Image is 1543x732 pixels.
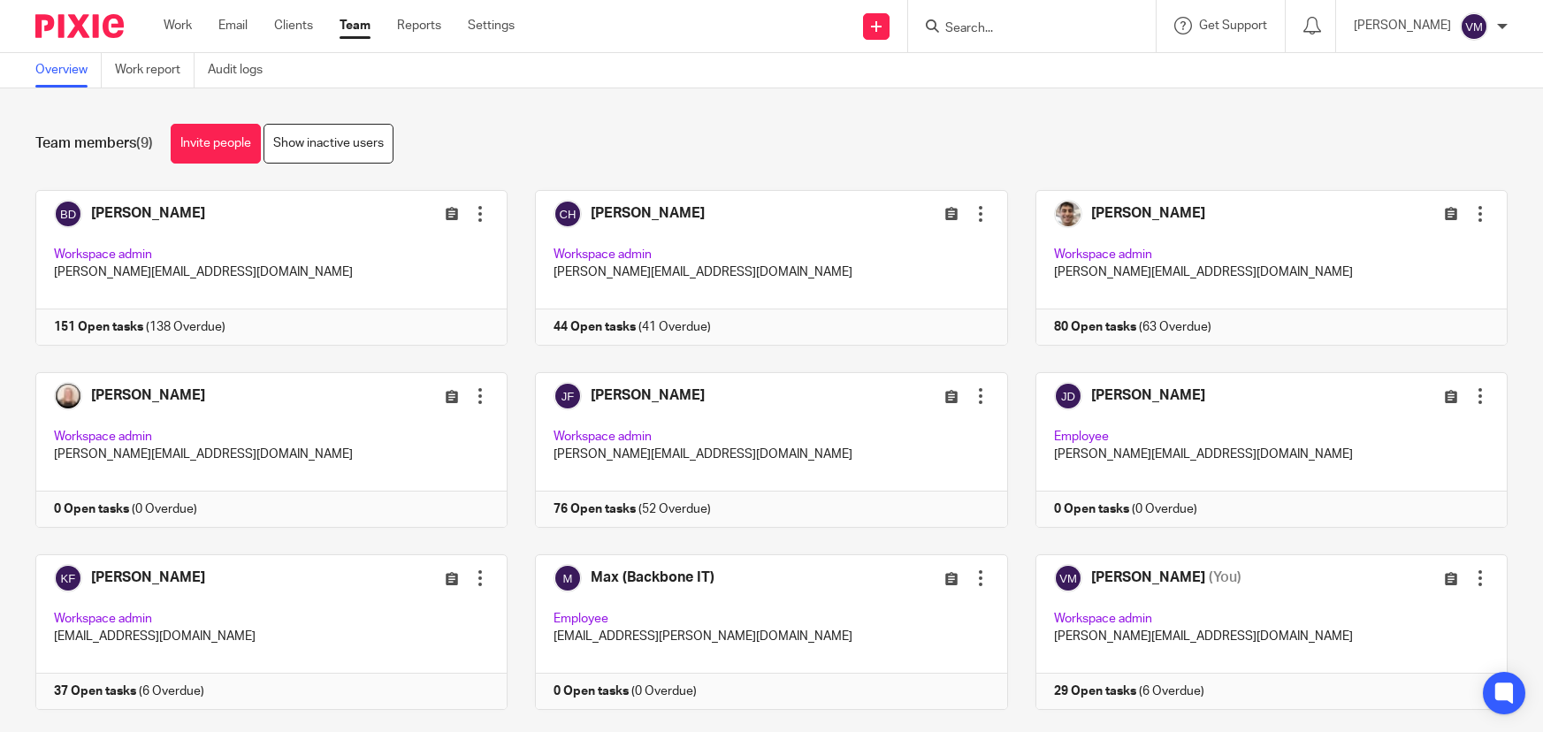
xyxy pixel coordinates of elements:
[164,17,192,34] a: Work
[35,14,124,38] img: Pixie
[171,124,261,164] a: Invite people
[264,124,393,164] a: Show inactive users
[397,17,441,34] a: Reports
[468,17,515,34] a: Settings
[340,17,370,34] a: Team
[1199,19,1267,32] span: Get Support
[115,53,195,88] a: Work report
[943,21,1103,37] input: Search
[218,17,248,34] a: Email
[1354,17,1451,34] p: [PERSON_NAME]
[274,17,313,34] a: Clients
[35,134,153,153] h1: Team members
[136,136,153,150] span: (9)
[1460,12,1488,41] img: svg%3E
[35,53,102,88] a: Overview
[208,53,276,88] a: Audit logs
